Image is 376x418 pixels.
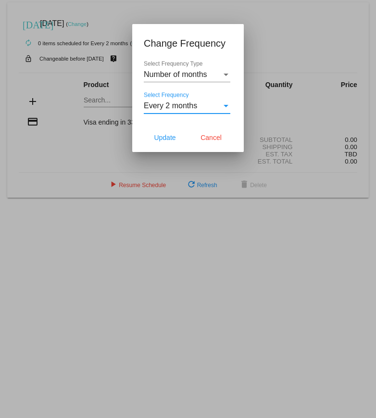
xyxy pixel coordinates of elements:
span: Cancel [201,134,222,141]
button: Cancel [190,129,232,146]
span: Update [154,134,175,141]
span: Every 2 months [144,101,197,110]
button: Update [144,129,186,146]
mat-select: Select Frequency Type [144,70,230,79]
h1: Change Frequency [144,36,232,51]
mat-select: Select Frequency [144,101,230,110]
span: Number of months [144,70,207,78]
